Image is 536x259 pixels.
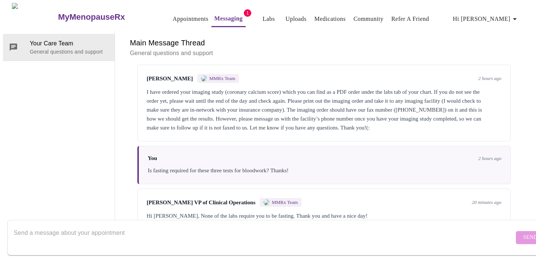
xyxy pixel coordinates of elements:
span: Hi [PERSON_NAME] [453,14,519,24]
img: MMRX [264,199,269,205]
button: Uploads [283,12,310,26]
a: Medications [315,14,346,24]
a: MyMenopauseRx [57,4,154,30]
button: Labs [257,12,281,26]
div: Your Care TeamGeneral questions and support [3,34,115,61]
button: Hi [PERSON_NAME] [450,12,522,26]
span: 2 hours ago [478,156,501,162]
a: Labs [263,14,275,24]
span: 2 hours ago [478,76,501,81]
h6: Main Message Thread [130,37,518,49]
div: I have ordered your imaging study (coronary calcium score) which you can find as a PDF order unde... [147,87,501,132]
span: MMRx Team [272,199,298,205]
span: MMRx Team [209,76,235,81]
p: General questions and support [30,48,109,55]
button: Medications [312,12,349,26]
a: Uploads [285,14,307,24]
a: Community [354,14,384,24]
a: Appointments [173,14,208,24]
span: You [148,155,157,162]
button: Refer a Friend [388,12,432,26]
p: General questions and support [130,49,518,58]
span: 1 [244,9,251,17]
span: 20 minutes ago [472,199,501,205]
img: MyMenopauseRx Logo [12,3,57,31]
button: Appointments [170,12,211,26]
button: Community [351,12,387,26]
a: Messaging [214,13,243,24]
textarea: Send a message about your appointment [14,226,514,249]
h3: MyMenopauseRx [58,12,125,22]
a: Refer a Friend [391,14,429,24]
span: [PERSON_NAME] [147,76,193,82]
img: MMRX [201,76,207,81]
div: Hi [PERSON_NAME], None of the labs require you to be fasting. Thank you and have a nice day! [147,211,501,220]
span: Your Care Team [30,39,109,48]
span: [PERSON_NAME] VP of Clinical Operations [147,199,255,206]
div: Is fasting required for these three tests for bloodwork? Thanks! [148,166,501,175]
button: Messaging [211,11,246,27]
